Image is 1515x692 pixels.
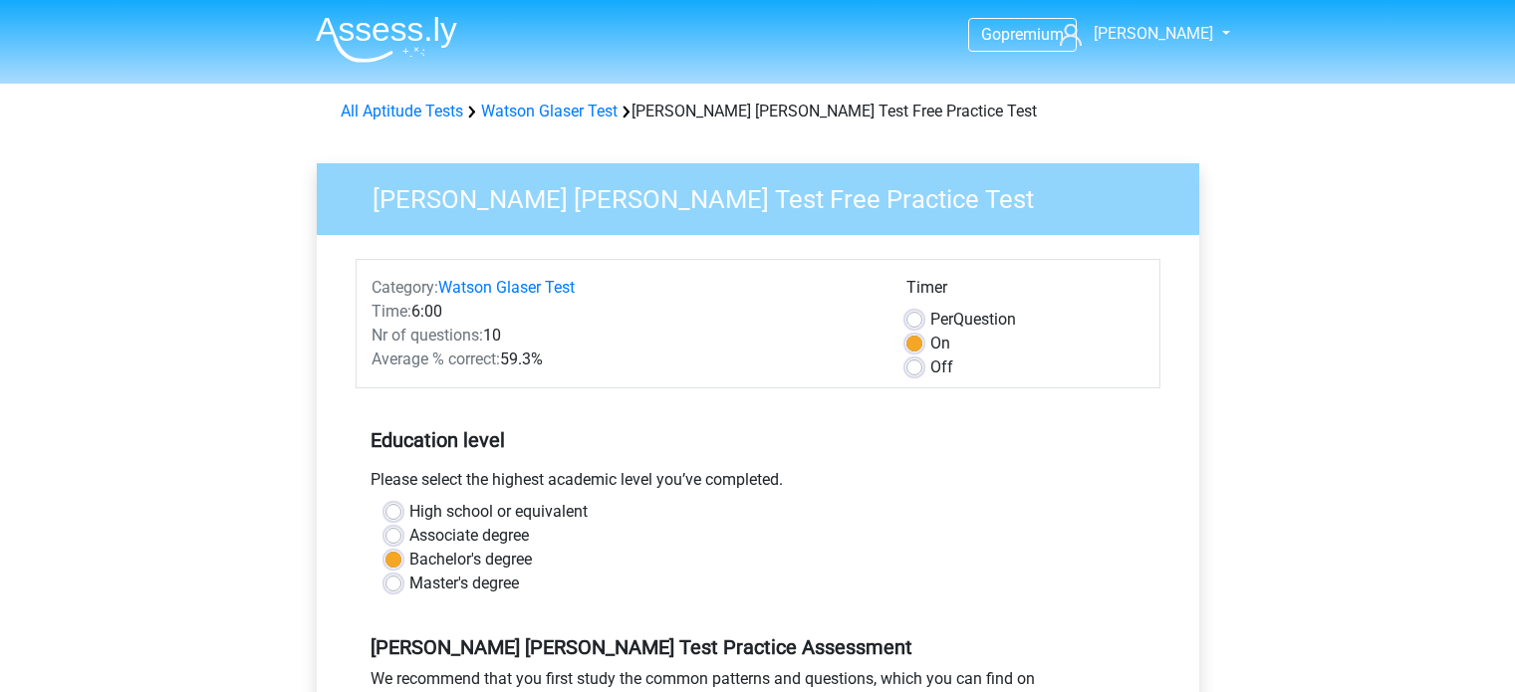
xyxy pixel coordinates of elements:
[1094,24,1213,43] span: [PERSON_NAME]
[438,278,575,297] a: Watson Glaser Test
[409,548,532,572] label: Bachelor's degree
[356,468,1160,500] div: Please select the highest academic level you’ve completed.
[930,355,953,379] label: Off
[316,16,457,63] img: Assessly
[333,100,1183,123] div: [PERSON_NAME] [PERSON_NAME] Test Free Practice Test
[981,25,1001,44] span: Go
[409,500,588,524] label: High school or equivalent
[481,102,618,120] a: Watson Glaser Test
[349,176,1184,215] h3: [PERSON_NAME] [PERSON_NAME] Test Free Practice Test
[372,278,438,297] span: Category:
[1001,25,1064,44] span: premium
[1052,22,1215,46] a: [PERSON_NAME]
[357,300,891,324] div: 6:00
[409,572,519,595] label: Master's degree
[930,310,953,329] span: Per
[372,326,483,345] span: Nr of questions:
[341,102,463,120] a: All Aptitude Tests
[409,524,529,548] label: Associate degree
[371,635,1145,659] h5: [PERSON_NAME] [PERSON_NAME] Test Practice Assessment
[372,302,411,321] span: Time:
[930,308,1016,332] label: Question
[372,349,500,368] span: Average % correct:
[969,21,1076,48] a: Gopremium
[906,276,1144,308] div: Timer
[357,347,891,371] div: 59.3%
[371,420,1145,460] h5: Education level
[930,332,950,355] label: On
[357,324,891,347] div: 10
